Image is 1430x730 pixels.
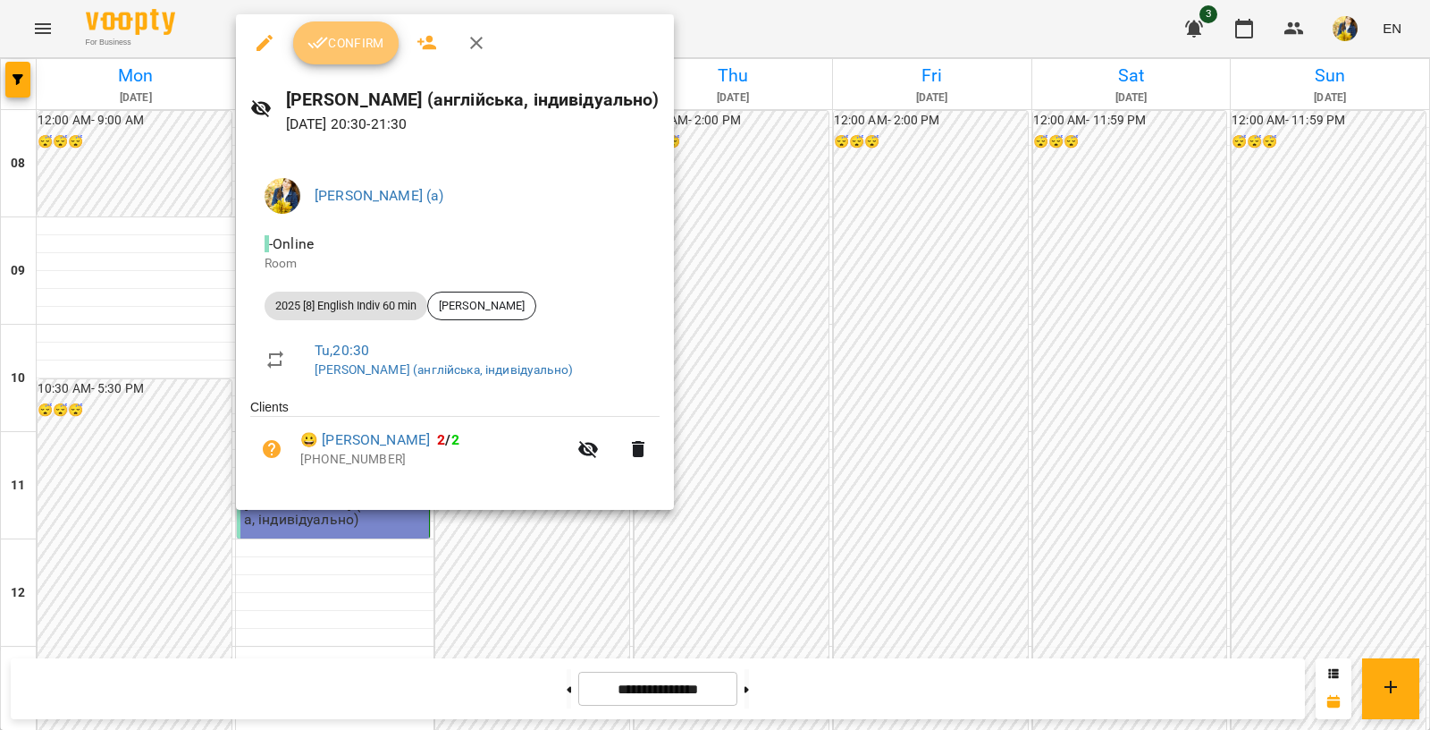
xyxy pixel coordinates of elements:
button: Unpaid. Bill the attendance? [250,428,293,471]
span: Confirm [307,32,384,54]
img: edf558cdab4eea865065d2180bd167c9.jpg [265,178,300,214]
span: 2025 [8] English Indiv 60 min [265,298,427,314]
p: Room [265,255,645,273]
span: [PERSON_NAME] [428,298,535,314]
span: - Online [265,235,317,252]
h6: [PERSON_NAME] (англійська, індивідуально) [286,86,660,114]
b: / [437,431,458,448]
span: 2 [437,431,445,448]
div: [PERSON_NAME] [427,292,536,320]
button: Confirm [293,21,399,64]
ul: Clients [250,398,660,488]
a: [PERSON_NAME] (англійська, індивідуально) [315,362,573,377]
a: Tu , 20:30 [315,342,369,359]
a: [PERSON_NAME] (а) [315,187,444,204]
p: [DATE] 20:30 - 21:30 [286,114,660,135]
p: [PHONE_NUMBER] [300,451,567,469]
a: 😀 [PERSON_NAME] [300,429,430,451]
span: 2 [451,431,459,448]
